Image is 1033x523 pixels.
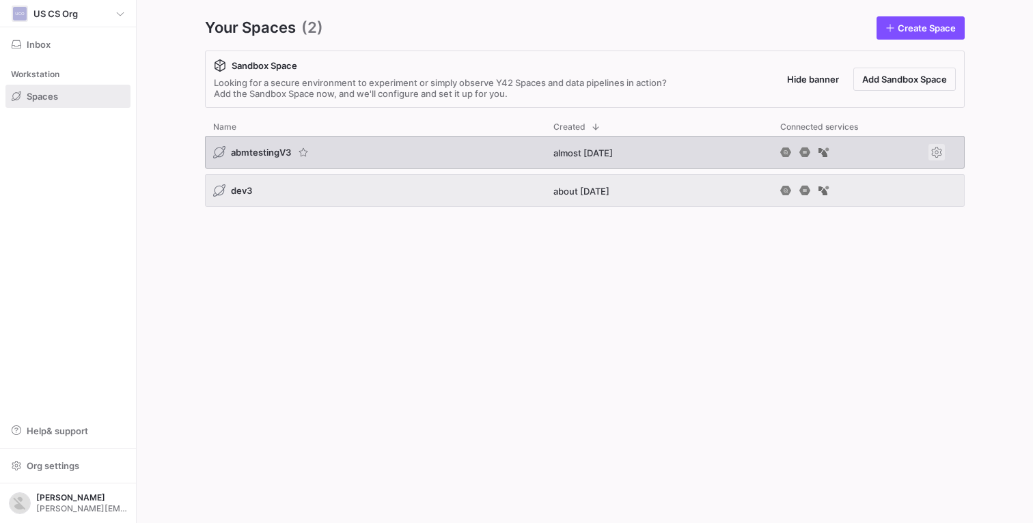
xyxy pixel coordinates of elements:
button: Inbox [5,33,130,56]
span: Name [213,122,236,132]
span: Create Space [898,23,956,33]
img: https://lh3.googleusercontent.com/a-/ACNPEu9K0NA4nyHaeR8smRh1ohoGMWyUALYAW_KvLOW-=s96-c [9,492,31,514]
span: abmtestingV3 [231,147,291,158]
span: Spaces [27,91,58,102]
span: [PERSON_NAME][EMAIL_ADDRESS][DOMAIN_NAME] [36,504,127,513]
span: about [DATE] [553,186,609,197]
button: Add Sandbox Space [853,68,956,91]
button: Org settings [5,454,130,477]
button: https://lh3.googleusercontent.com/a-/ACNPEu9K0NA4nyHaeR8smRh1ohoGMWyUALYAW_KvLOW-=s96-c[PERSON_NA... [5,489,130,518]
a: Spaces [5,85,130,108]
span: Sandbox Space [232,60,297,71]
button: Help& support [5,419,130,442]
span: Created [553,122,586,132]
span: Your Spaces [205,16,296,40]
a: Org settings [5,462,130,472]
span: Inbox [27,39,51,50]
span: [PERSON_NAME] [36,493,127,503]
span: (2) [301,16,323,40]
button: Hide banner [778,68,848,91]
span: dev3 [231,185,252,196]
div: UCO [13,7,27,20]
span: Help & support [27,425,88,436]
span: Org settings [27,460,79,471]
div: Looking for a secure environment to experiment or simply observe Y42 Spaces and data pipelines in... [214,77,667,99]
span: almost [DATE] [553,147,613,158]
div: Press SPACE to select this row. [205,136,965,174]
a: Create Space [877,16,965,40]
span: Add Sandbox Space [862,74,947,85]
span: Connected services [780,122,858,132]
span: US CS Org [33,8,78,19]
div: Press SPACE to select this row. [205,174,965,212]
span: Hide banner [787,74,839,85]
div: Workstation [5,64,130,85]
